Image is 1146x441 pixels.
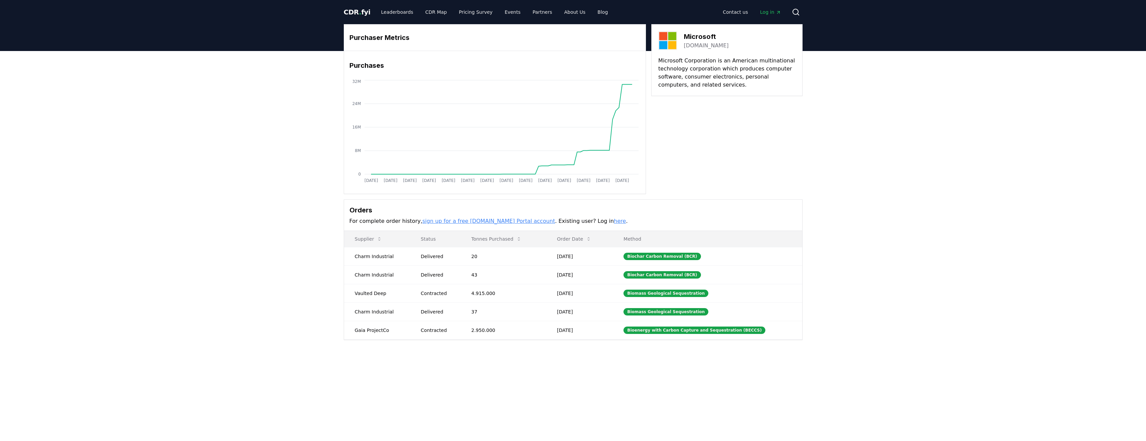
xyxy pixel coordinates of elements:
nav: Main [376,6,613,18]
a: Contact us [717,6,753,18]
tspan: 32M [352,79,361,84]
tspan: [DATE] [519,178,533,183]
tspan: [DATE] [480,178,494,183]
a: Partners [527,6,557,18]
h3: Purchases [349,60,640,70]
a: Log in [755,6,786,18]
p: Microsoft Corporation is an American multinational technology corporation which produces computer... [658,57,796,89]
p: Method [618,236,797,242]
div: Biomass Geological Sequestration [623,308,708,315]
button: Tonnes Purchased [466,232,527,246]
a: Pricing Survey [453,6,498,18]
tspan: [DATE] [461,178,475,183]
a: About Us [559,6,591,18]
td: [DATE] [546,321,613,339]
div: Delivered [421,308,455,315]
td: 43 [460,265,546,284]
div: Bioenergy with Carbon Capture and Sequestration (BECCS) [623,327,765,334]
tspan: [DATE] [557,178,571,183]
tspan: [DATE] [499,178,513,183]
div: Biomass Geological Sequestration [623,290,708,297]
a: Leaderboards [376,6,419,18]
span: Log in [760,9,781,15]
td: 37 [460,302,546,321]
td: 4.915.000 [460,284,546,302]
td: Charm Industrial [344,247,410,265]
h3: Microsoft [684,32,729,42]
span: CDR fyi [344,8,371,16]
a: CDR Map [420,6,452,18]
td: Vaulted Deep [344,284,410,302]
td: [DATE] [546,247,613,265]
a: here [614,218,626,224]
p: For complete order history, . Existing user? Log in . [349,217,797,225]
a: [DOMAIN_NAME] [684,42,729,50]
td: Gaia ProjectCo [344,321,410,339]
div: Delivered [421,253,455,260]
tspan: [DATE] [441,178,455,183]
tspan: 8M [355,148,361,153]
td: 2.950.000 [460,321,546,339]
div: Contracted [421,327,455,334]
tspan: [DATE] [577,178,590,183]
p: Status [416,236,455,242]
button: Order Date [552,232,597,246]
a: sign up for a free [DOMAIN_NAME] Portal account [422,218,555,224]
div: Delivered [421,272,455,278]
td: 20 [460,247,546,265]
div: Biochar Carbon Removal (BCR) [623,271,701,279]
tspan: [DATE] [538,178,552,183]
h3: Purchaser Metrics [349,33,640,43]
span: . [359,8,361,16]
tspan: [DATE] [403,178,417,183]
tspan: 16M [352,125,361,130]
td: Charm Industrial [344,302,410,321]
tspan: 0 [358,172,361,177]
td: [DATE] [546,265,613,284]
nav: Main [717,6,786,18]
tspan: [DATE] [364,178,378,183]
tspan: [DATE] [384,178,397,183]
h3: Orders [349,205,797,215]
tspan: [DATE] [615,178,629,183]
div: Biochar Carbon Removal (BCR) [623,253,701,260]
td: Charm Industrial [344,265,410,284]
img: Microsoft-logo [658,31,677,50]
a: Events [499,6,526,18]
tspan: [DATE] [596,178,610,183]
button: Supplier [349,232,388,246]
tspan: [DATE] [422,178,436,183]
tspan: 24M [352,101,361,106]
a: Blog [592,6,613,18]
a: CDR.fyi [344,7,371,17]
td: [DATE] [546,302,613,321]
div: Contracted [421,290,455,297]
td: [DATE] [546,284,613,302]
